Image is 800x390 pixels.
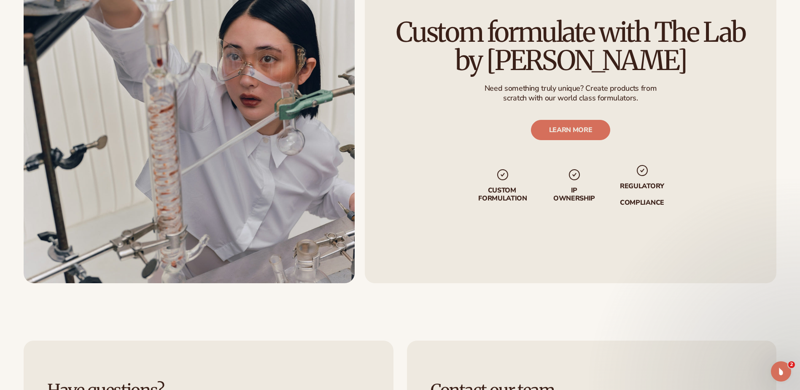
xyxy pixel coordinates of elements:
p: IP Ownership [552,187,595,203]
img: checkmark_svg [496,168,509,181]
h2: Custom formulate with The Lab by [PERSON_NAME] [388,18,753,75]
a: LEARN MORE [531,120,611,141]
img: checkmark_svg [635,164,649,178]
span: 2 [788,361,795,368]
p: Custom formulation [476,187,529,203]
p: regulatory compliance [619,183,665,207]
p: Need something truly unique? Create products from [485,84,657,93]
img: checkmark_svg [567,168,581,181]
iframe: Intercom live chat [771,361,791,382]
p: scratch with our world class formulators. [485,93,657,103]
